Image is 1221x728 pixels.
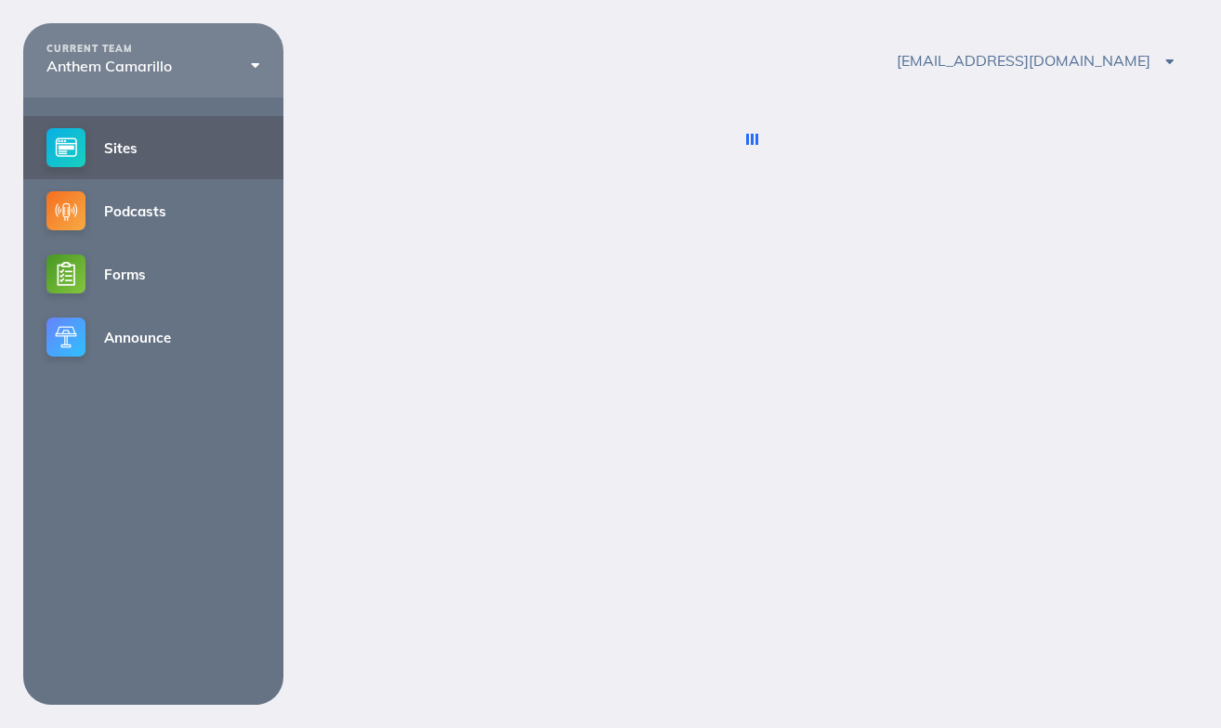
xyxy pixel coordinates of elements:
[46,191,85,230] img: podcasts-small@2x.png
[46,58,260,74] div: Anthem Camarillo
[897,51,1174,70] span: [EMAIL_ADDRESS][DOMAIN_NAME]
[46,254,85,293] img: forms-small@2x.png
[46,44,260,55] div: CURRENT TEAM
[751,134,754,147] div: Loading
[23,242,283,305] a: Forms
[23,305,283,369] a: Announce
[23,116,283,179] a: Sites
[46,128,85,167] img: sites-small@2x.png
[23,179,283,242] a: Podcasts
[46,318,85,357] img: announce-small@2x.png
